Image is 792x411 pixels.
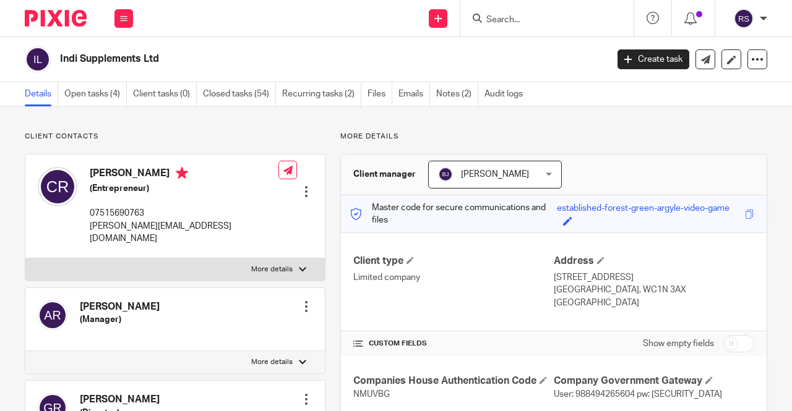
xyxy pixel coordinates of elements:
p: [GEOGRAPHIC_DATA] [554,297,754,309]
a: Files [368,82,392,106]
p: More details [251,265,293,274]
div: established-forest-green-argyle-video-game [557,202,730,216]
h4: Companies House Authentication Code [353,375,554,388]
h4: [PERSON_NAME] [80,300,160,313]
a: Details [25,82,58,106]
p: More details [251,357,293,367]
span: User: 988494265604 pw: [SECURITY_DATA] [554,390,722,399]
a: Client tasks (0) [133,82,197,106]
h4: [PERSON_NAME] [90,167,278,182]
h4: Client type [353,255,554,268]
h4: Address [554,255,754,268]
img: svg%3E [38,300,67,330]
img: svg%3E [438,167,453,182]
h5: (Entrepreneur) [90,182,278,195]
img: svg%3E [25,46,51,72]
a: Create task [618,49,689,69]
img: Pixie [25,10,87,27]
p: [PERSON_NAME][EMAIL_ADDRESS][DOMAIN_NAME] [90,220,278,245]
a: Notes (2) [436,82,478,106]
a: Closed tasks (54) [203,82,276,106]
p: More details [340,132,767,142]
h2: Indi Supplements Ltd [60,53,491,66]
img: svg%3E [734,9,754,28]
p: Limited company [353,271,554,284]
p: Master code for secure communications and files [350,201,557,227]
a: Open tasks (4) [64,82,127,106]
a: Audit logs [484,82,529,106]
label: Show empty fields [643,337,714,350]
img: svg%3E [38,167,77,206]
a: Emails [398,82,430,106]
span: [PERSON_NAME] [461,170,529,179]
h4: [PERSON_NAME] [80,393,160,406]
input: Search [485,15,596,26]
a: Recurring tasks (2) [282,82,361,106]
h3: Client manager [353,168,416,180]
p: Client contacts [25,132,325,142]
span: NMUVBG [353,390,390,399]
p: [STREET_ADDRESS] [554,271,754,284]
h5: (Manager) [80,313,160,326]
p: 07515690763 [90,207,278,219]
p: [GEOGRAPHIC_DATA], WC1N 3AX [554,284,754,296]
i: Primary [176,167,188,179]
h4: Company Government Gateway [554,375,754,388]
h4: CUSTOM FIELDS [353,339,554,349]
